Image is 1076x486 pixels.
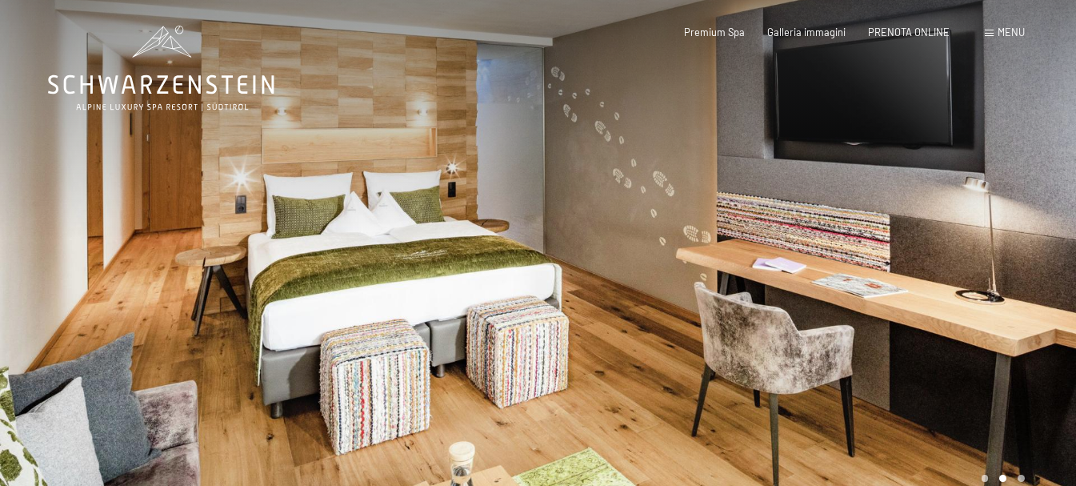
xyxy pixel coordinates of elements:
a: PRENOTA ONLINE [868,26,950,38]
span: Menu [998,26,1025,38]
a: Galleria immagini [767,26,846,38]
a: Premium Spa [684,26,745,38]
